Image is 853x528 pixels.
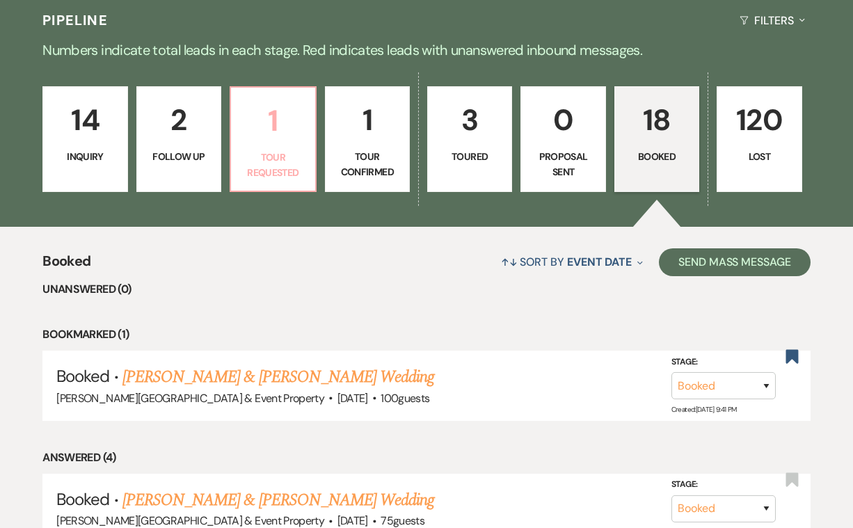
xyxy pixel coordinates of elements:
[436,97,503,143] p: 3
[659,248,811,276] button: Send Mass Message
[239,97,306,144] p: 1
[42,280,810,298] li: Unanswered (0)
[726,97,792,143] p: 120
[614,86,699,192] a: 18Booked
[717,86,802,192] a: 120Lost
[623,97,690,143] p: 18
[337,513,368,528] span: [DATE]
[51,97,118,143] p: 14
[381,513,424,528] span: 75 guests
[42,250,90,280] span: Booked
[122,488,434,513] a: [PERSON_NAME] & [PERSON_NAME] Wedding
[381,391,429,406] span: 100 guests
[56,488,109,510] span: Booked
[671,405,737,414] span: Created: [DATE] 9:41 PM
[671,477,776,493] label: Stage:
[734,2,810,39] button: Filters
[145,97,212,143] p: 2
[427,86,512,192] a: 3Toured
[42,10,108,30] h3: Pipeline
[122,365,434,390] a: [PERSON_NAME] & [PERSON_NAME] Wedding
[42,326,810,344] li: Bookmarked (1)
[436,149,503,164] p: Toured
[56,391,324,406] span: [PERSON_NAME][GEOGRAPHIC_DATA] & Event Property
[623,149,690,164] p: Booked
[334,97,401,143] p: 1
[495,243,648,280] button: Sort By Event Date
[520,86,605,192] a: 0Proposal Sent
[239,150,306,181] p: Tour Requested
[529,97,596,143] p: 0
[501,255,518,269] span: ↑↓
[230,86,316,192] a: 1Tour Requested
[337,391,368,406] span: [DATE]
[529,149,596,180] p: Proposal Sent
[334,149,401,180] p: Tour Confirmed
[567,255,632,269] span: Event Date
[42,86,127,192] a: 14Inquiry
[136,86,221,192] a: 2Follow Up
[51,149,118,164] p: Inquiry
[145,149,212,164] p: Follow Up
[325,86,410,192] a: 1Tour Confirmed
[42,449,810,467] li: Answered (4)
[56,513,324,528] span: [PERSON_NAME][GEOGRAPHIC_DATA] & Event Property
[726,149,792,164] p: Lost
[671,354,776,369] label: Stage:
[56,365,109,387] span: Booked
